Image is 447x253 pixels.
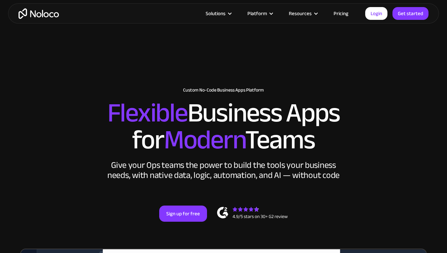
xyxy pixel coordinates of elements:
[280,9,325,18] div: Resources
[19,8,59,19] a: home
[365,7,387,20] a: Login
[15,87,432,93] h1: Custom No-Code Business Apps Platform
[197,9,239,18] div: Solutions
[106,160,341,180] div: Give your Ops teams the power to build the tools your business needs, with native data, logic, au...
[325,9,357,18] a: Pricing
[107,88,187,138] span: Flexible
[159,206,207,222] a: Sign up for free
[206,9,226,18] div: Solutions
[239,9,280,18] div: Platform
[289,9,312,18] div: Resources
[15,100,432,153] h2: Business Apps for Teams
[164,115,245,165] span: Modern
[247,9,267,18] div: Platform
[392,7,428,20] a: Get started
